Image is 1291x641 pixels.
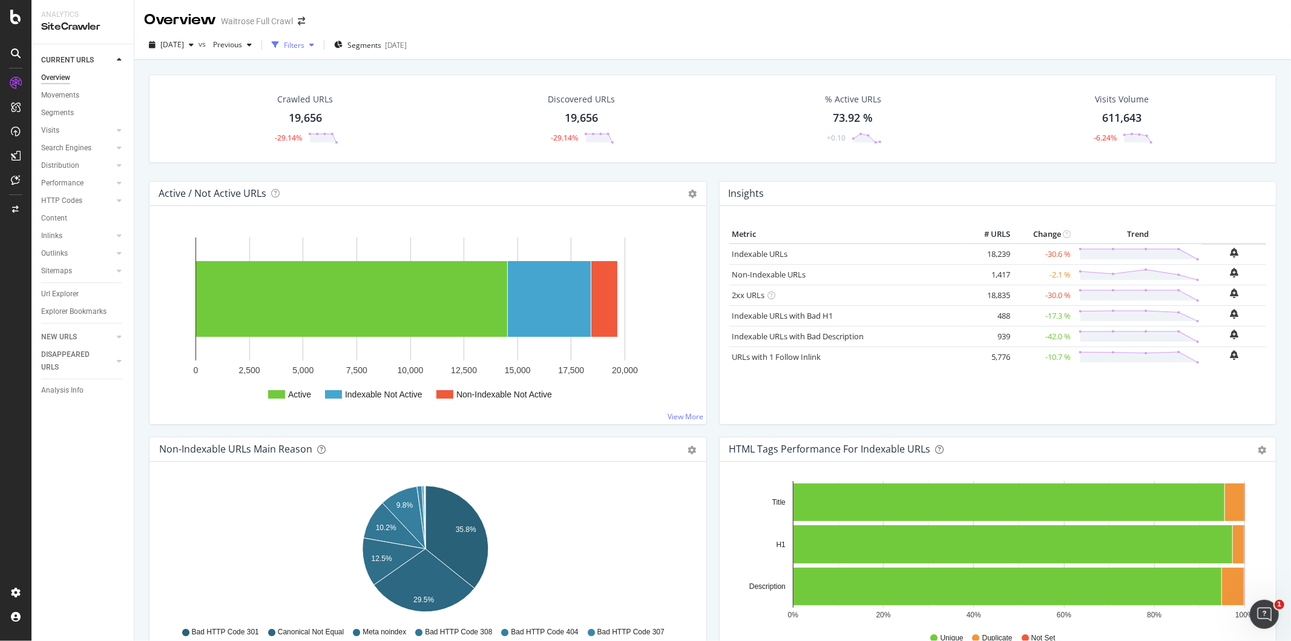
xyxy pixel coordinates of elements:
[732,248,788,259] a: Indexable URLs
[41,54,113,67] a: CURRENT URLS
[612,365,638,375] text: 20,000
[1013,326,1074,347] td: -42.0 %
[41,247,68,260] div: Outlinks
[965,225,1013,244] th: # URLS
[41,212,125,225] a: Content
[548,93,615,105] div: Discovered URLs
[732,310,833,321] a: Indexable URLs with Bad H1
[1230,288,1239,298] div: bell-plus
[732,290,765,301] a: 2xx URLs
[41,159,113,172] a: Distribution
[192,627,259,637] span: Bad HTTP Code 301
[876,611,890,619] text: 20%
[329,35,412,55] button: Segments[DATE]
[345,390,422,399] text: Indexable Not Active
[159,225,696,414] svg: A chart.
[1074,225,1203,244] th: Trend
[144,10,216,30] div: Overview
[41,288,79,301] div: Url Explorer
[772,498,786,506] text: Title
[372,554,392,563] text: 12.5%
[41,194,113,207] a: HTTP Codes
[41,71,125,84] a: Overview
[292,365,314,375] text: 5,000
[1013,244,1074,265] td: -30.6 %
[41,159,79,172] div: Distribution
[1230,309,1239,319] div: bell-plus
[1147,611,1161,619] text: 80%
[267,35,319,55] button: Filters
[732,351,821,362] a: URLs with 1 Follow Inlink
[41,305,107,318] div: Explorer Bookmarks
[41,265,72,277] div: Sitemaps
[1013,305,1074,326] td: -17.3 %
[194,365,199,375] text: 0
[1230,330,1239,339] div: bell-plus
[41,142,113,154] a: Search Engines
[159,481,691,622] div: A chart.
[41,265,113,277] a: Sitemaps
[776,540,786,549] text: H1
[1094,133,1117,143] div: -6.24%
[1230,350,1239,360] div: bell-plus
[827,133,846,143] div: +0.10
[965,347,1013,367] td: 5,776
[288,390,311,399] text: Active
[41,71,70,84] div: Overview
[41,384,125,397] a: Analysis Info
[160,39,184,50] span: 2025 Sep. 24th
[597,627,665,637] span: Bad HTTP Code 307
[221,15,293,27] div: Waitrose Full Crawl
[732,269,806,280] a: Non-Indexable URLs
[275,133,302,143] div: -29.14%
[749,582,785,591] text: Description
[825,93,881,105] div: % Active URLs
[289,110,322,126] div: 19,656
[451,365,477,375] text: 12,500
[833,110,873,126] div: 73.92 %
[965,244,1013,265] td: 18,239
[1258,446,1266,454] div: gear
[385,40,407,50] div: [DATE]
[41,348,102,374] div: DISAPPEARED URLS
[456,525,476,534] text: 35.8%
[425,627,492,637] span: Bad HTTP Code 308
[1013,347,1074,367] td: -10.7 %
[551,133,578,143] div: -29.14%
[159,443,312,455] div: Non-Indexable URLs Main Reason
[41,107,74,119] div: Segments
[689,190,697,198] i: Options
[396,501,413,510] text: 9.8%
[41,331,77,344] div: NEW URLS
[729,225,965,244] th: Metric
[41,89,125,102] a: Movements
[1057,611,1071,619] text: 60%
[729,185,764,202] h4: Insights
[688,446,697,454] div: gear
[363,627,406,637] span: Meta noindex
[41,124,59,137] div: Visits
[966,611,981,619] text: 40%
[965,326,1013,347] td: 939
[41,348,113,374] a: DISAPPEARED URLS
[159,185,266,202] h4: Active / Not Active URLs
[41,288,125,301] a: Url Explorer
[41,89,79,102] div: Movements
[1013,225,1074,244] th: Change
[144,35,199,55] button: [DATE]
[278,627,344,637] span: Canonical Not Equal
[41,177,113,190] a: Performance
[199,39,208,49] span: vs
[565,110,598,126] div: 19,656
[729,443,931,455] div: HTML Tags Performance for Indexable URLs
[41,247,113,260] a: Outlinks
[41,20,124,34] div: SiteCrawler
[456,390,552,399] text: Non-Indexable Not Active
[729,481,1261,622] div: A chart.
[965,264,1013,285] td: 1,417
[347,40,381,50] span: Segments
[41,54,94,67] div: CURRENT URLS
[1250,600,1279,629] iframe: Intercom live chat
[41,331,113,344] a: NEW URLS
